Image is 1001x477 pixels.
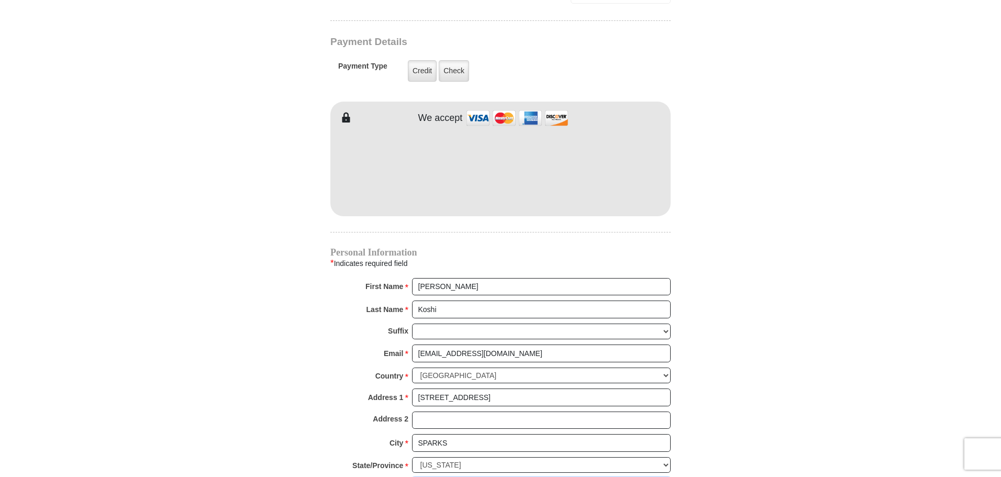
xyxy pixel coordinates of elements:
[338,62,387,76] h5: Payment Type
[375,369,404,383] strong: Country
[365,279,403,294] strong: First Name
[366,302,404,317] strong: Last Name
[352,458,403,473] strong: State/Province
[408,60,437,82] label: Credit
[384,346,403,361] strong: Email
[373,412,408,426] strong: Address 2
[388,324,408,338] strong: Suffix
[390,436,403,450] strong: City
[465,107,570,129] img: credit cards accepted
[330,248,671,257] h4: Personal Information
[368,390,404,405] strong: Address 1
[330,36,597,48] h3: Payment Details
[330,257,671,270] div: Indicates required field
[418,113,463,124] h4: We accept
[439,60,469,82] label: Check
